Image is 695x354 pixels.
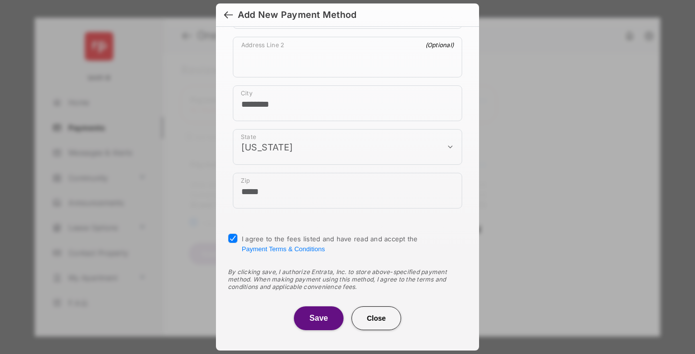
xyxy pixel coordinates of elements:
span: I agree to the fees listed and have read and accept the [242,235,418,253]
div: payment_method_screening[postal_addresses][administrativeArea] [233,129,462,165]
div: payment_method_screening[postal_addresses][locality] [233,85,462,121]
button: Save [294,306,344,330]
div: payment_method_screening[postal_addresses][addressLine2] [233,37,462,77]
div: Add New Payment Method [238,9,356,20]
button: I agree to the fees listed and have read and accept the [242,245,325,253]
button: Close [351,306,401,330]
div: payment_method_screening[postal_addresses][postalCode] [233,173,462,209]
div: By clicking save, I authorize Entrata, Inc. to store above-specified payment method. When making ... [228,268,467,290]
